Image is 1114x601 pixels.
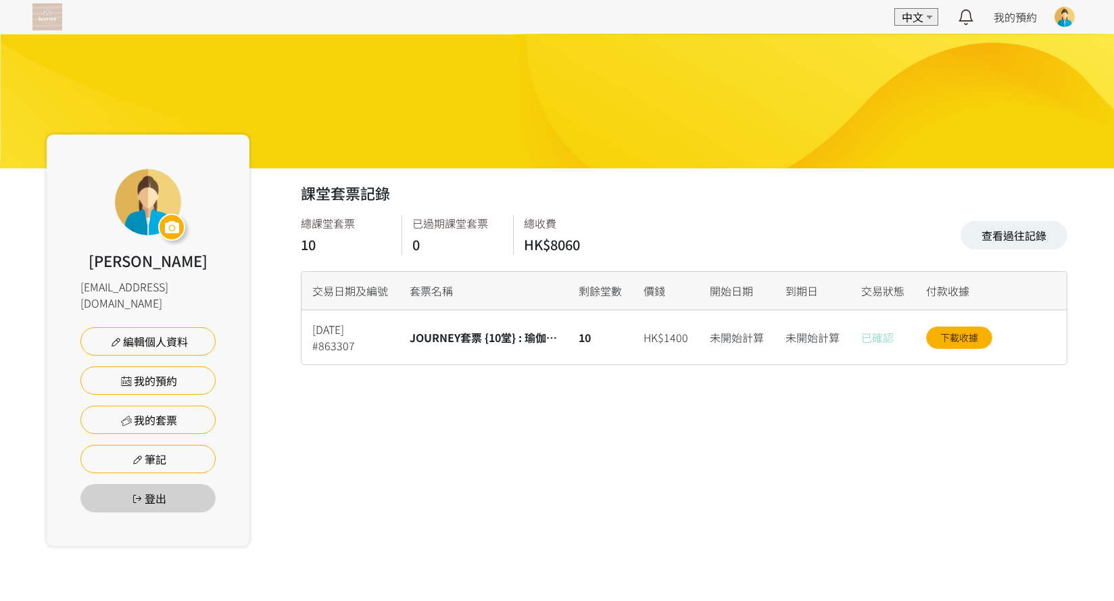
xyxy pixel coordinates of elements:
[89,249,208,272] div: [PERSON_NAME]
[410,329,557,345] div: JOURNEY套票 {10堂} : 瑜伽、普拉提及舞蹈
[80,279,216,311] div: [EMAIL_ADDRESS][DOMAIN_NAME]
[699,310,775,364] div: 未開始計算
[915,272,1007,310] div: 付款收據
[412,235,500,255] div: 0
[775,310,850,364] div: 未開始計算
[961,221,1067,249] a: 查看過往記錄
[399,272,568,310] div: 套票名稱
[524,215,612,231] div: 總收費
[568,310,633,364] div: 10
[412,215,500,231] div: 已過期課堂套票
[994,9,1037,25] a: 我的預約
[850,310,915,364] div: 已確認
[80,327,216,356] a: 編輯個人資料
[301,310,399,364] div: [DATE] #863307
[301,182,390,204] h2: 課堂套票記錄
[568,272,633,310] div: 剩餘堂數
[633,310,699,364] div: HK$1400
[301,235,388,255] div: 10
[80,445,216,473] a: 筆記
[633,272,699,310] div: 價錢
[301,272,399,310] div: 交易日期及編號
[775,272,850,310] div: 到期日
[80,484,216,512] button: 登出
[301,215,388,231] div: 總課堂套票
[524,235,612,255] div: HK$8060
[32,3,62,30] img: T57dtJh47iSJKDtQ57dN6xVUMYY2M0XQuGF02OI4.png
[926,327,992,349] a: 下載收據
[80,406,216,434] a: 我的套票
[850,272,915,310] div: 交易狀態
[80,366,216,395] a: 我的預約
[699,272,775,310] div: 開始日期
